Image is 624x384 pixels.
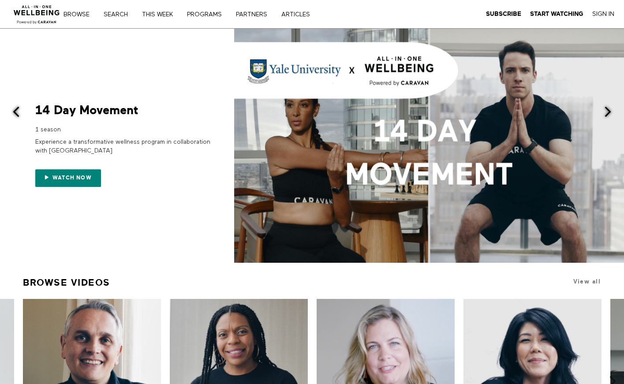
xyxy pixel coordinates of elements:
a: Start Watching [530,10,583,18]
a: ARTICLES [278,11,319,18]
a: Search [101,11,137,18]
a: View all [573,278,601,285]
a: PROGRAMS [184,11,231,18]
strong: Start Watching [530,11,583,17]
a: Browse Videos [23,273,110,292]
strong: Subscribe [486,11,521,17]
nav: Primary [70,10,328,19]
a: PARTNERS [233,11,277,18]
a: Browse [60,11,99,18]
a: THIS WEEK [139,11,182,18]
a: Sign In [592,10,614,18]
a: Subscribe [486,10,521,18]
